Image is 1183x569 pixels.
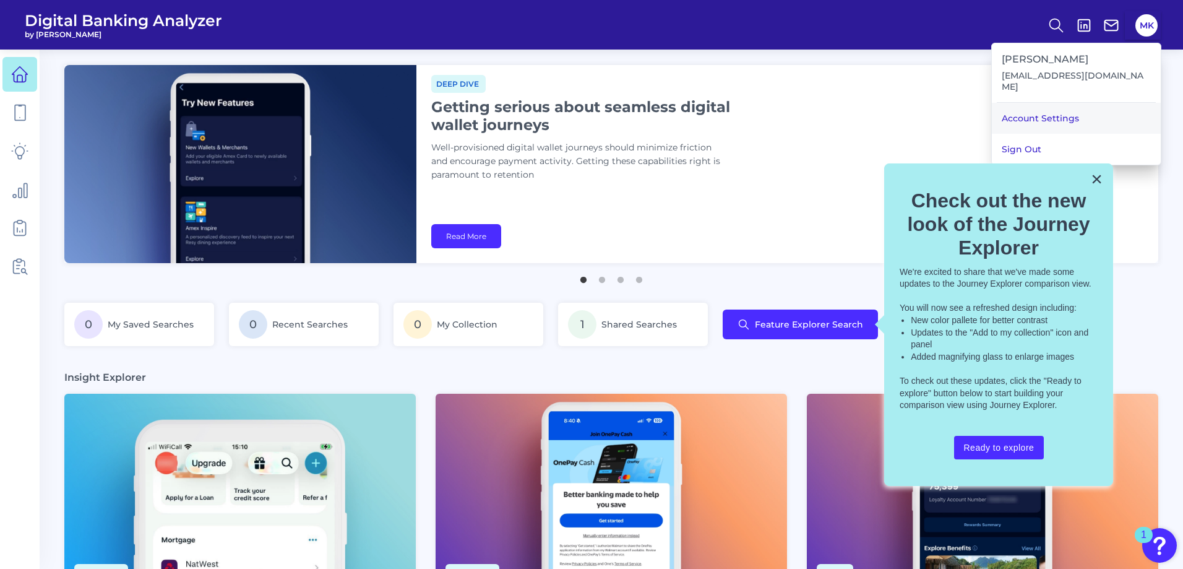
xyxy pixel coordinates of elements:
p: We're excited to share that we've made some updates to the Journey Explorer comparison view. [900,266,1098,290]
li: Added magnifying glass to enlarge images [911,351,1098,363]
img: bannerImg [64,65,416,263]
span: My Saved Searches [108,319,194,330]
li: New color pallete for better contrast [911,315,1098,327]
h1: Getting serious about seamless digital wallet journeys [431,98,741,134]
button: 2 [596,271,608,283]
button: Open Resource Center, 1 new notification [1142,528,1177,563]
span: Shared Searches [601,319,677,330]
button: Sign Out [992,134,1161,165]
p: You will now see a refreshed design including: [900,302,1098,315]
p: To check out these updates, click the "Ready to explore" button below to start building your comp... [900,375,1098,412]
span: My Collection [437,319,497,330]
span: 0 [403,310,432,339]
button: 3 [614,271,627,283]
button: MK [1135,14,1158,37]
p: Well-provisioned digital wallet journeys should minimize friction and encourage payment activity.... [431,141,741,182]
div: 1 [1141,535,1146,551]
p: [EMAIL_ADDRESS][DOMAIN_NAME] [1002,70,1151,92]
button: 4 [633,271,645,283]
button: 1 [577,271,590,283]
span: Recent Searches [272,319,348,330]
a: Account Settings [992,103,1161,134]
button: Ready to explore [954,436,1044,459]
span: 0 [239,310,267,339]
a: Read More [431,224,501,248]
span: by [PERSON_NAME] [25,30,222,39]
span: 1 [568,310,596,339]
span: 0 [74,310,103,339]
span: Feature Explorer Search [755,319,863,329]
button: Close [1091,169,1103,189]
h3: [PERSON_NAME] [1002,53,1151,65]
li: Updates to the "Add to my collection" icon and panel [911,327,1098,351]
span: Deep dive [431,75,486,93]
h3: Insight Explorer [64,371,146,384]
span: Digital Banking Analyzer [25,11,222,30]
h2: Check out the new look of the Journey Explorer [900,189,1098,260]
